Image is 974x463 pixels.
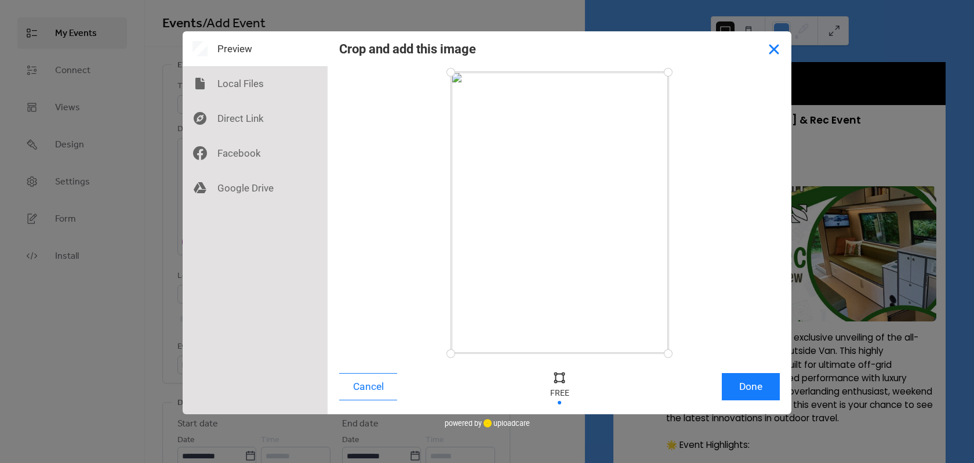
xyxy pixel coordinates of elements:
[757,31,791,66] button: Close
[183,66,328,101] div: Local Files
[339,373,397,400] button: Cancel
[183,136,328,171] div: Facebook
[445,414,530,432] div: powered by
[183,31,328,66] div: Preview
[339,42,476,56] div: Crop and add this image
[482,419,530,428] a: uploadcare
[183,171,328,205] div: Google Drive
[722,373,780,400] button: Done
[183,101,328,136] div: Direct Link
